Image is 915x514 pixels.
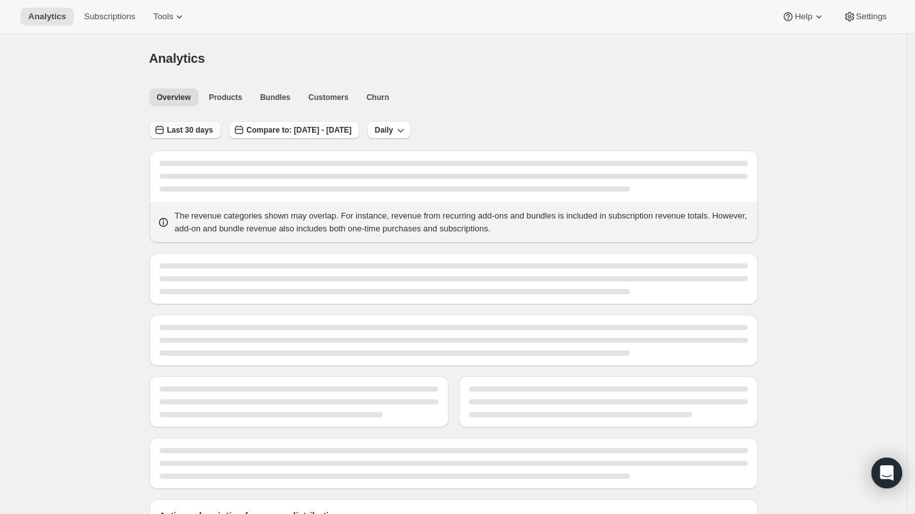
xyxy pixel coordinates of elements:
div: Open Intercom Messenger [871,458,902,488]
span: Subscriptions [84,12,135,22]
span: Customers [308,92,349,103]
span: Analytics [149,51,205,65]
span: Settings [856,12,887,22]
span: Tools [153,12,173,22]
span: Last 30 days [167,125,213,135]
p: The revenue categories shown may overlap. For instance, revenue from recurring add-ons and bundle... [175,210,750,235]
button: Help [774,8,832,26]
span: Analytics [28,12,66,22]
button: Compare to: [DATE] - [DATE] [229,121,359,139]
button: Daily [367,121,411,139]
span: Compare to: [DATE] - [DATE] [247,125,352,135]
button: Last 30 days [149,121,221,139]
span: Churn [367,92,389,103]
button: Settings [836,8,894,26]
button: Analytics [21,8,74,26]
span: Products [209,92,242,103]
button: Tools [145,8,194,26]
span: Help [795,12,812,22]
button: Subscriptions [76,8,143,26]
span: Bundles [260,92,290,103]
span: Overview [157,92,191,103]
span: Daily [375,125,393,135]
